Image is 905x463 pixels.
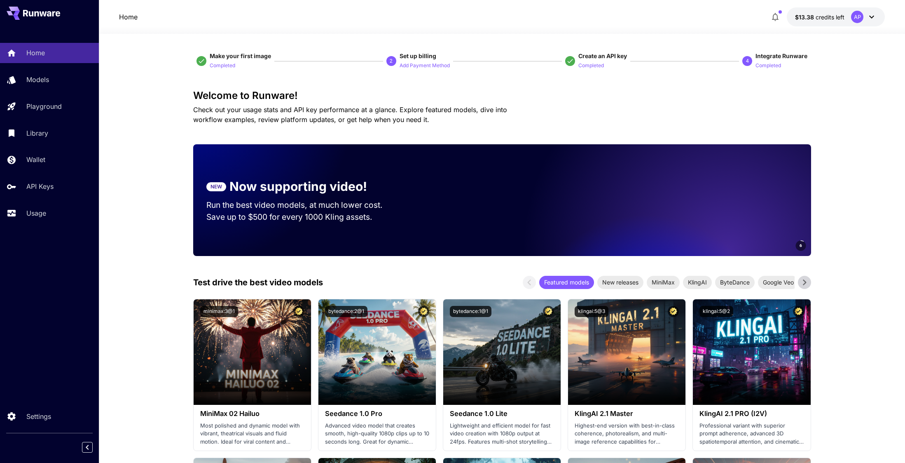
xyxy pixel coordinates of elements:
[578,52,627,59] span: Create an API key
[400,52,436,59] span: Set up billing
[26,48,45,58] p: Home
[539,278,594,287] span: Featured models
[578,62,604,70] p: Completed
[390,57,393,65] p: 2
[795,13,844,21] div: $13.38202
[693,299,810,405] img: alt
[683,278,712,287] span: KlingAI
[755,60,781,70] button: Completed
[293,306,304,317] button: Certified Model – Vetted for best performance and includes a commercial license.
[400,60,450,70] button: Add Payment Method
[229,177,367,196] p: Now supporting video!
[575,306,608,317] button: klingai:5@3
[82,442,93,453] button: Collapse sidebar
[568,299,685,405] img: alt
[578,60,604,70] button: Completed
[715,278,755,287] span: ByteDance
[450,422,554,446] p: Lightweight and efficient model for fast video creation with 1080p output at 24fps. Features mult...
[325,422,429,446] p: Advanced video model that creates smooth, high-quality 1080p clips up to 10 seconds long. Great f...
[210,62,235,70] p: Completed
[450,410,554,418] h3: Seedance 1.0 Lite
[699,306,733,317] button: klingai:5@2
[325,306,367,317] button: bytedance:2@1
[575,410,679,418] h3: KlingAI 2.1 Master
[715,276,755,289] div: ByteDance
[210,60,235,70] button: Completed
[787,7,885,26] button: $13.38202AP
[575,422,679,446] p: Highest-end version with best-in-class coherence, photorealism, and multi-image reference capabil...
[816,14,844,21] span: credits left
[200,410,304,418] h3: MiniMax 02 Hailuo
[26,128,48,138] p: Library
[418,306,429,317] button: Certified Model – Vetted for best performance and includes a commercial license.
[26,208,46,218] p: Usage
[206,211,398,223] p: Save up to $500 for every 1000 Kling assets.
[119,12,138,22] nav: breadcrumb
[194,299,311,405] img: alt
[746,57,749,65] p: 4
[647,278,680,287] span: MiniMax
[193,106,507,124] span: Check out your usage stats and API key performance at a glance. Explore featured models, dive int...
[699,410,804,418] h3: KlingAI 2.1 PRO (I2V)
[210,183,222,190] p: NEW
[647,276,680,289] div: MiniMax
[26,75,49,85] p: Models
[26,101,62,111] p: Playground
[193,90,811,101] h3: Welcome to Runware!
[450,306,491,317] button: bytedance:1@1
[851,11,863,23] div: AP
[543,306,554,317] button: Certified Model – Vetted for best performance and includes a commercial license.
[318,299,436,405] img: alt
[668,306,679,317] button: Certified Model – Vetted for best performance and includes a commercial license.
[26,155,45,165] p: Wallet
[793,306,804,317] button: Certified Model – Vetted for best performance and includes a commercial license.
[200,306,238,317] button: minimax:3@1
[210,52,271,59] span: Make your first image
[325,410,429,418] h3: Seedance 1.0 Pro
[400,62,450,70] p: Add Payment Method
[200,422,304,446] p: Most polished and dynamic model with vibrant, theatrical visuals and fluid motion. Ideal for vira...
[758,278,799,287] span: Google Veo
[119,12,138,22] a: Home
[597,276,643,289] div: New releases
[758,276,799,289] div: Google Veo
[755,52,807,59] span: Integrate Runware
[795,14,816,21] span: $13.38
[539,276,594,289] div: Featured models
[193,276,323,289] p: Test drive the best video models
[755,62,781,70] p: Completed
[26,181,54,191] p: API Keys
[26,411,51,421] p: Settings
[597,278,643,287] span: New releases
[443,299,561,405] img: alt
[206,199,398,211] p: Run the best video models, at much lower cost.
[88,440,99,455] div: Collapse sidebar
[800,242,802,249] span: 6
[683,276,712,289] div: KlingAI
[699,422,804,446] p: Professional variant with superior prompt adherence, advanced 3D spatiotemporal attention, and ci...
